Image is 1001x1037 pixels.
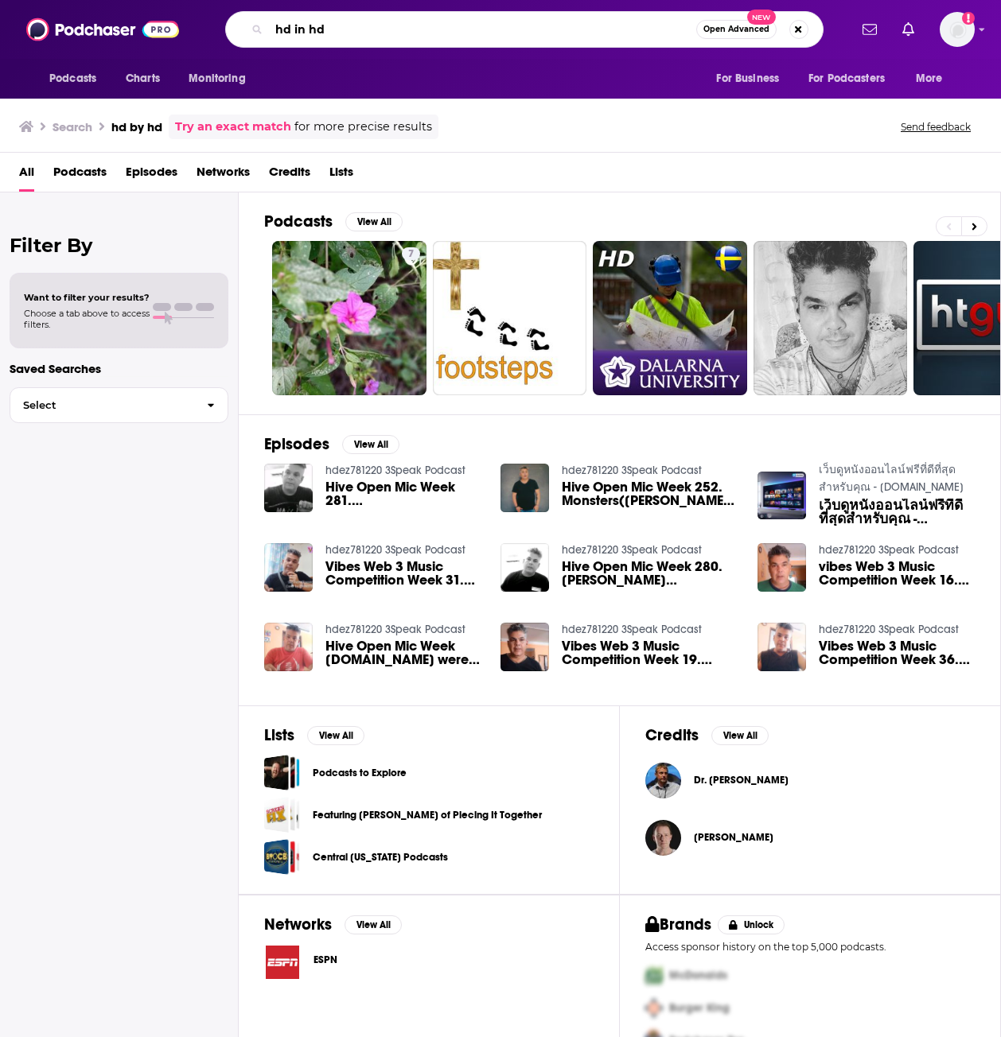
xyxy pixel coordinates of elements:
[669,1001,730,1015] span: Burger King
[10,234,228,257] h2: Filter By
[325,464,465,477] a: hdez781220 3Speak Podcast
[916,68,943,90] span: More
[758,543,806,592] img: vibes Web 3 Music Competition Week 16. "Cuéntame"-Formula V, Cover by Hdez781220
[758,472,806,520] a: เว็บดูหนังออนไลน์ฟรีที่ดีที่สุดสำหรับคุณ - 2u-hd.com
[645,915,711,934] h2: Brands
[264,915,332,934] h2: Networks
[264,623,313,671] img: Hive Open Mic Week 264.You were mine(Dixie Chicks). Cover by @hdez781220.
[269,159,310,192] a: Credits
[197,159,250,192] a: Networks
[402,247,420,260] a: 7
[645,941,975,953] p: Access sponsor history on the top 5,000 podcasts.
[26,14,179,45] img: Podchaser - Follow, Share and Rate Podcasts
[325,480,481,507] a: Hive Open Mic Week 281. Holiday(Scorpions). Cover by @hdez781220.
[798,64,908,94] button: open menu
[264,725,364,745] a: ListsView All
[758,623,806,671] a: Vibes Web 3 Music Competition Week 36. Sweet Dreams(Air Supply). Cover by @hdez781220.
[711,726,769,745] button: View All
[500,623,549,671] img: Vibes Web 3 Music Competition Week 19. Quasi(Pablo López). Cover by hdez781220.
[189,68,245,90] span: Monitoring
[264,915,402,934] a: NetworksView All
[269,17,696,42] input: Search podcasts, credits, & more...
[314,953,337,966] span: ESPN
[819,543,959,557] a: hdez781220 3Speak Podcast
[819,463,964,494] a: เว็บดูหนังออนไลน์ฟรีที่ดีที่สุดสำหรับคุณ - 2U-HD.com
[10,387,228,423] button: Select
[264,543,313,592] img: Vibes Web 3 Music Competition Week 31. Survivors(Passenger). Cover by @hdez781220.
[562,480,738,507] a: Hive Open Mic Week 252. Monsters(James Blunt). Cover by @hdez781220
[819,560,975,587] a: vibes Web 3 Music Competition Week 16. "Cuéntame"-Formula V, Cover by Hdez781220
[53,119,92,134] h3: Search
[819,639,975,666] a: Vibes Web 3 Music Competition Week 36. Sweet Dreams(Air Supply). Cover by @hdez781220.
[500,543,549,592] img: Hive Open Mic Week 280. Ella sabe(Ricardo Arjona). Cover by @hdez781220.
[639,959,669,992] img: First Pro Logo
[940,12,975,47] img: User Profile
[329,159,353,192] a: Lists
[694,774,789,786] span: Dr. [PERSON_NAME]
[126,68,160,90] span: Charts
[313,849,448,866] a: Central [US_STATE] Podcasts
[264,797,300,833] a: Featuring David Rosen of Piecing It Together
[342,435,399,454] button: View All
[49,68,96,90] span: Podcasts
[645,725,769,745] a: CreditsView All
[896,120,976,134] button: Send feedback
[325,560,481,587] a: Vibes Web 3 Music Competition Week 31. Survivors(Passenger). Cover by @hdez781220.
[703,25,769,33] span: Open Advanced
[562,464,702,477] a: hdez781220 3Speak Podcast
[940,12,975,47] span: Logged in as BrunswickDigital
[264,212,333,231] h2: Podcasts
[645,755,975,806] button: Dr. Jeff CarrollDr. Jeff Carroll
[856,16,883,43] a: Show notifications dropdown
[24,292,150,303] span: Want to filter your results?
[896,16,921,43] a: Show notifications dropdown
[175,118,291,136] a: Try an exact match
[562,560,738,587] span: Hive Open Mic Week 280. [PERSON_NAME]([PERSON_NAME]). Cover by @hdez781220.
[819,499,975,526] span: เว็บดูหนังออนไลน์ฟรีที่ดีที่สุดสำหรับคุณ - [DOMAIN_NAME]
[645,820,681,856] img: Michael Taylor
[639,992,669,1024] img: Second Pro Logo
[819,499,975,526] a: เว็บดูหนังออนไลน์ฟรีที่ดีที่สุดสำหรับคุณ - 2u-hd.com
[264,944,301,981] img: ESPN logo
[562,480,738,507] span: Hive Open Mic Week 252. Monsters([PERSON_NAME]). Cover by @hdez781220
[562,639,738,666] a: Vibes Web 3 Music Competition Week 19. Quasi(Pablo López). Cover by hdez781220.
[294,118,432,136] span: for more precise results
[126,159,177,192] a: Episodes
[694,831,773,844] a: Michael Taylor
[940,12,975,47] button: Show profile menu
[313,806,542,824] a: Featuring [PERSON_NAME] of Piecing It Together
[325,639,481,666] span: Hive Open Mic Week [DOMAIN_NAME] were mine([PERSON_NAME] Chicks). Cover by @hdez781220.
[696,20,777,39] button: Open AdvancedNew
[307,726,364,745] button: View All
[264,944,594,981] a: ESPN logoESPN
[325,623,465,636] a: hdez781220 3Speak Podcast
[808,68,885,90] span: For Podcasters
[562,543,702,557] a: hdez781220 3Speak Podcast
[500,464,549,512] img: Hive Open Mic Week 252. Monsters(James Blunt). Cover by @hdez781220
[264,725,294,745] h2: Lists
[53,159,107,192] span: Podcasts
[264,464,313,512] img: Hive Open Mic Week 281. Holiday(Scorpions). Cover by @hdez781220.
[264,839,300,875] a: Central Florida Podcasts
[345,915,402,934] button: View All
[345,212,403,231] button: View All
[562,639,738,666] span: Vibes Web 3 Music Competition Week 19. [PERSON_NAME]([PERSON_NAME]). Cover by hdez781220.
[747,10,776,25] span: New
[19,159,34,192] a: All
[962,12,975,25] svg: Add a profile image
[645,763,681,798] img: Dr. Jeff Carroll
[264,434,329,454] h2: Episodes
